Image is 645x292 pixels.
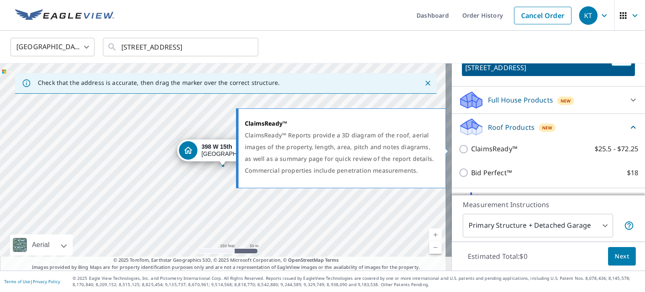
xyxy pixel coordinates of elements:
[627,168,638,178] p: $18
[10,234,73,255] div: Aerial
[488,122,535,132] p: Roof Products
[514,7,572,24] a: Cancel Order
[471,168,512,178] p: Bid Perfect™
[113,257,339,264] span: © 2025 TomTom, Earthstar Geographics SIO, © 2025 Microsoft Corporation, ©
[595,144,638,154] p: $25.5 - $72.25
[4,279,30,284] a: Terms of Use
[615,251,629,262] span: Next
[202,143,232,150] strong: 398 W 15th
[608,247,636,266] button: Next
[288,257,323,263] a: OpenStreetMap
[4,279,60,284] p: |
[459,192,638,212] div: Solar ProductsNew
[38,79,280,87] p: Check that the address is accurate, then drag the marker over the correct structure.
[463,214,613,237] div: Primary Structure + Detached Garage
[579,6,598,25] div: KT
[463,200,634,210] p: Measurement Instructions
[15,9,114,22] img: EV Logo
[245,129,435,176] div: ClaimsReady™ Reports provide a 3D diagram of the roof, aerial images of the property, length, are...
[465,63,608,73] p: [STREET_ADDRESS]
[202,143,263,158] div: [GEOGRAPHIC_DATA]
[624,221,634,231] span: Your report will include the primary structure and a detached garage if one exists.
[121,35,241,59] input: Search by address or latitude-longitude
[73,275,641,288] p: © 2025 Eagle View Technologies, Inc. and Pictometry International Corp. All Rights Reserved. Repo...
[542,124,553,131] span: New
[429,229,442,241] a: Current Level 17, Zoom In
[561,97,571,104] span: New
[459,117,638,137] div: Roof ProductsNew
[422,78,433,89] button: Close
[488,95,553,105] p: Full House Products
[429,241,442,254] a: Current Level 17, Zoom Out
[245,119,287,127] strong: ClaimsReady™
[459,90,638,110] div: Full House ProductsNew
[461,247,534,266] p: Estimated Total: $0
[471,144,517,154] p: ClaimsReady™
[10,35,94,59] div: [GEOGRAPHIC_DATA]
[325,257,339,263] a: Terms
[29,234,52,255] div: Aerial
[33,279,60,284] a: Privacy Policy
[177,139,269,166] div: Dropped pin, building 1, Residential property, 398 W 15th Chicago Heights, IL 60411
